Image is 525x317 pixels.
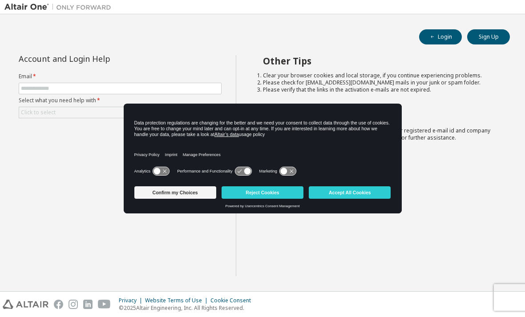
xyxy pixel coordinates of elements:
li: Please check for [EMAIL_ADDRESS][DOMAIN_NAME] mails in your junk or spam folder. [263,79,494,86]
div: Website Terms of Use [145,297,210,304]
div: Click to select [21,109,56,116]
img: altair_logo.svg [3,300,48,309]
img: youtube.svg [98,300,111,309]
button: Login [419,29,462,44]
label: Email [19,73,222,80]
li: Please verify that the links in the activation e-mails are not expired. [263,86,494,93]
li: Clear your browser cookies and local storage, if you continue experiencing problems. [263,72,494,79]
div: Privacy [119,297,145,304]
img: facebook.svg [54,300,63,309]
img: instagram.svg [69,300,78,309]
div: Cookie Consent [210,297,256,304]
h2: Other Tips [263,55,494,67]
label: Select what you need help with [19,97,222,104]
div: Click to select [19,107,221,118]
div: Account and Login Help [19,55,181,62]
p: © 2025 Altair Engineering, Inc. All Rights Reserved. [119,304,256,312]
span: with a brief description of the problem, your registered e-mail id and company details. Our suppo... [263,127,490,141]
img: linkedin.svg [83,300,93,309]
button: Sign Up [467,29,510,44]
img: Altair One [4,3,116,12]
